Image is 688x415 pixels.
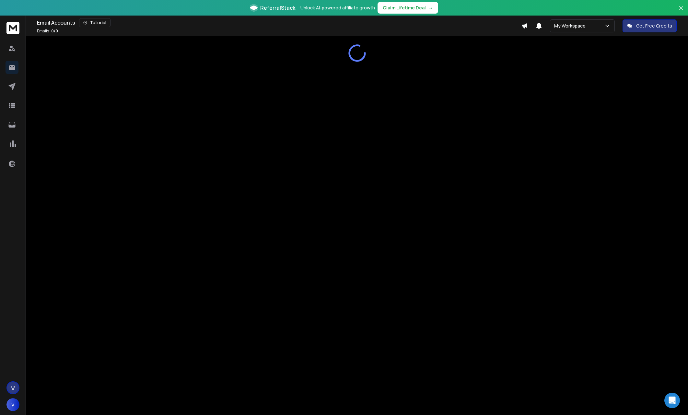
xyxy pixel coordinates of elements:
[37,18,521,27] div: Email Accounts
[677,4,685,19] button: Close banner
[664,393,680,408] div: Open Intercom Messenger
[260,4,295,12] span: ReferralStack
[6,398,19,411] button: V
[623,19,677,32] button: Get Free Credits
[79,18,111,27] button: Tutorial
[300,5,375,11] p: Unlock AI-powered affiliate growth
[636,23,672,29] p: Get Free Credits
[378,2,438,14] button: Claim Lifetime Deal→
[428,5,433,11] span: →
[554,23,588,29] p: My Workspace
[37,28,58,34] p: Emails :
[51,28,58,34] span: 0 / 0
